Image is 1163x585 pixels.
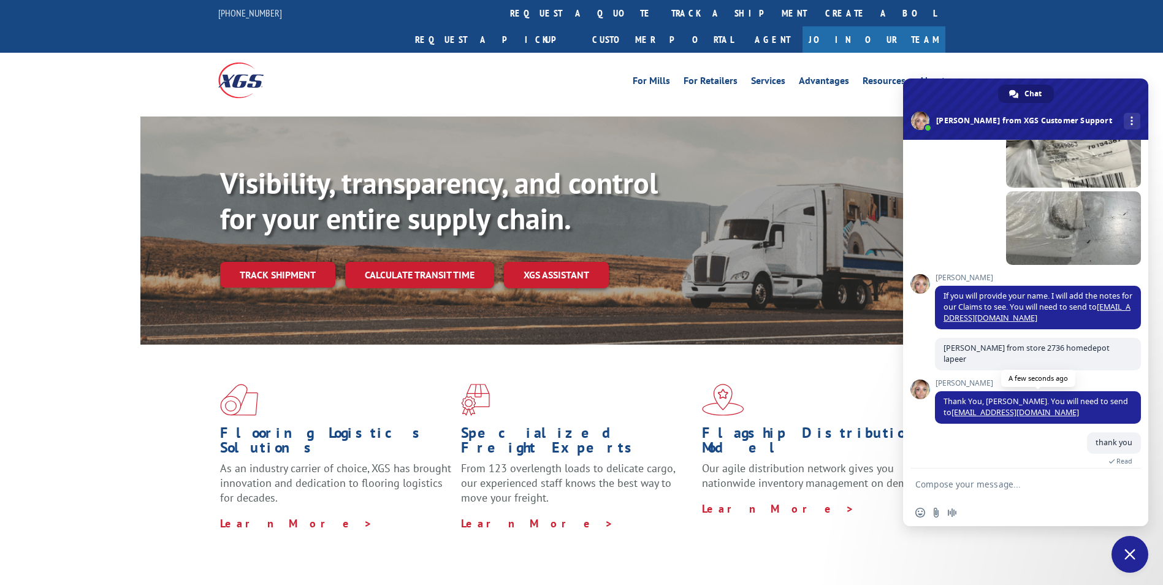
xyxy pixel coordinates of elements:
textarea: Compose your message... [915,479,1109,490]
h1: Flagship Distribution Model [702,426,934,461]
span: Thank You, [PERSON_NAME]. You will need to send to [944,396,1128,418]
a: Services [751,76,785,90]
span: [PERSON_NAME] from store 2736 homedepot lapeer [944,343,1110,364]
b: Visibility, transparency, and control for your entire supply chain. [220,164,658,237]
span: If you will provide your name. I will add the notes for our Claims to see. You will need to send to [944,291,1132,323]
img: xgs-icon-focused-on-flooring-red [461,384,490,416]
a: [EMAIL_ADDRESS][DOMAIN_NAME] [951,407,1079,418]
a: Learn More > [702,502,855,516]
span: [PERSON_NAME] [935,273,1141,282]
div: Chat [998,85,1054,103]
div: Close chat [1112,536,1148,573]
img: xgs-icon-flagship-distribution-model-red [702,384,744,416]
span: Our agile distribution network gives you nationwide inventory management on demand. [702,461,928,490]
h1: Specialized Freight Experts [461,426,693,461]
a: [PHONE_NUMBER] [218,7,282,19]
a: Resources [863,76,906,90]
p: From 123 overlength loads to delicate cargo, our experienced staff knows the best way to move you... [461,461,693,516]
a: For Retailers [684,76,738,90]
a: For Mills [633,76,670,90]
span: Chat [1024,85,1042,103]
a: XGS ASSISTANT [504,262,609,288]
span: As an industry carrier of choice, XGS has brought innovation and dedication to flooring logistics... [220,461,451,505]
img: xgs-icon-total-supply-chain-intelligence-red [220,384,258,416]
a: About [919,76,945,90]
span: Insert an emoji [915,508,925,518]
a: Learn More > [220,516,373,530]
a: Learn More > [461,516,614,530]
h1: Flooring Logistics Solutions [220,426,452,461]
a: Customer Portal [583,26,742,53]
a: Agent [742,26,803,53]
div: More channels [1124,113,1140,129]
a: [EMAIL_ADDRESS][DOMAIN_NAME] [944,302,1131,323]
a: Calculate transit time [345,262,494,288]
span: Audio message [947,508,957,518]
a: Track shipment [220,262,335,288]
span: thank you [1096,437,1132,448]
span: Send a file [931,508,941,518]
a: Join Our Team [803,26,945,53]
a: Request a pickup [406,26,583,53]
span: Read [1116,457,1132,465]
a: Advantages [799,76,849,90]
span: [PERSON_NAME] [935,379,1141,388]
